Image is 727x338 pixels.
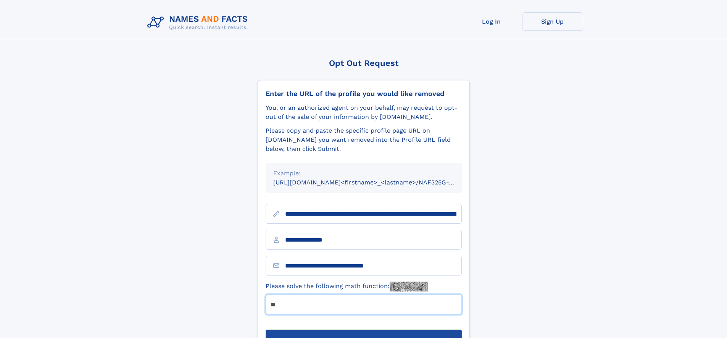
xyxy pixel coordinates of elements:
[273,179,476,186] small: [URL][DOMAIN_NAME]<firstname>_<lastname>/NAF325G-xxxxxxxx
[144,12,254,33] img: Logo Names and Facts
[266,90,462,98] div: Enter the URL of the profile you would like removed
[266,126,462,154] div: Please copy and paste the specific profile page URL on [DOMAIN_NAME] you want removed into the Pr...
[273,169,454,178] div: Example:
[266,103,462,122] div: You, or an authorized agent on your behalf, may request to opt-out of the sale of your informatio...
[522,12,583,31] a: Sign Up
[258,58,470,68] div: Opt Out Request
[266,282,428,292] label: Please solve the following math function:
[461,12,522,31] a: Log In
